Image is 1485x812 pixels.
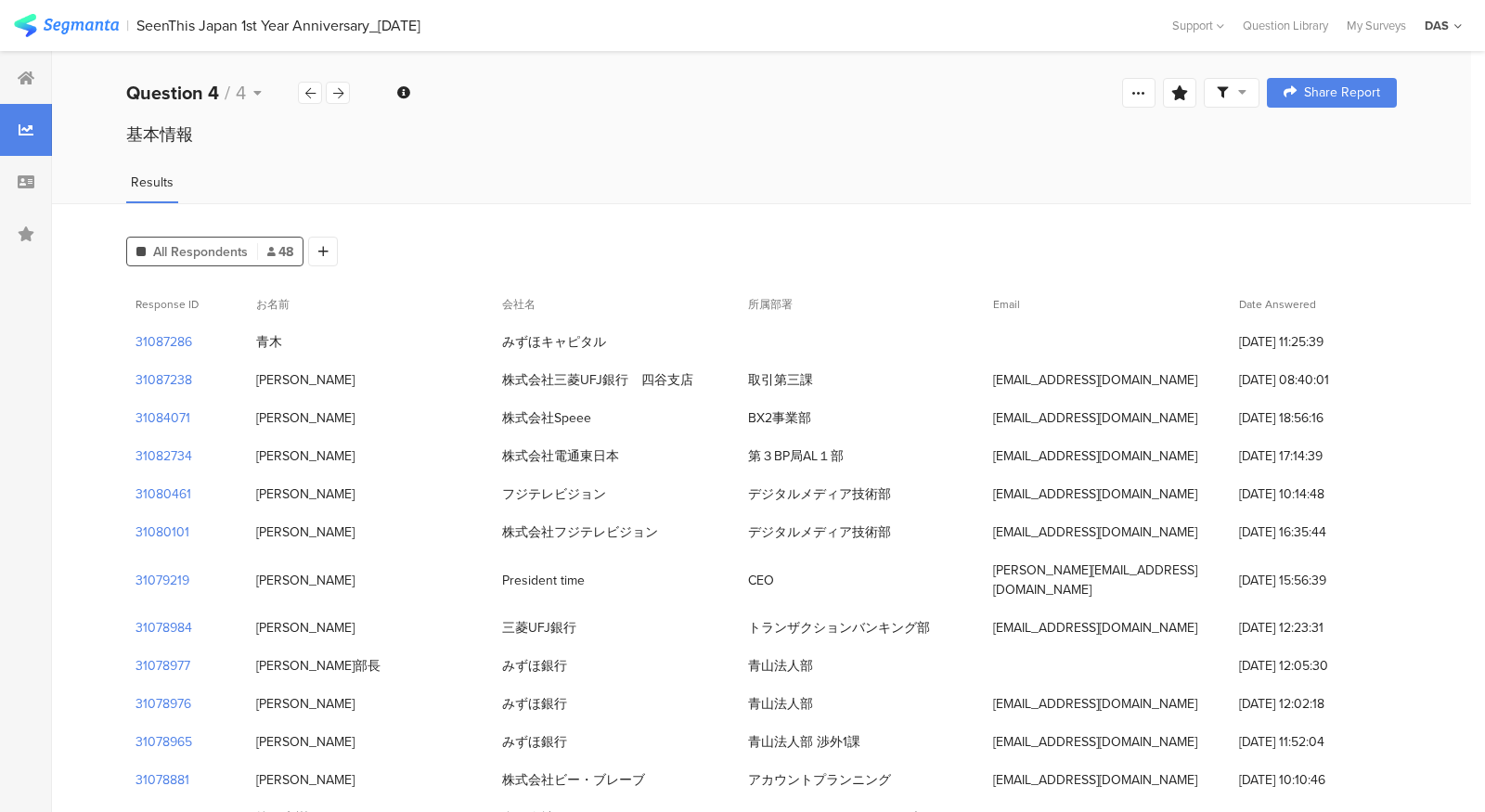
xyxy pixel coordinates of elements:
[1239,732,1388,752] span: [DATE] 11:52:04
[502,484,606,504] div: フジテレビジョン
[136,656,190,676] section: 31078977
[136,296,199,313] span: Response ID
[502,408,591,428] div: 株式会社Speee
[748,618,930,638] div: トランザクションバンキング部
[136,408,190,428] section: 31084071
[131,173,174,192] span: Results
[502,770,645,790] div: 株式会社ビー・ブレーブ
[153,242,248,262] span: All Respondents
[993,522,1197,542] div: [EMAIL_ADDRESS][DOMAIN_NAME]
[502,618,576,638] div: 三菱UFJ銀行
[14,14,119,37] img: segmanta logo
[136,522,189,542] section: 31080101
[748,446,844,466] div: 第３BP局AL１部
[993,408,1197,428] div: [EMAIL_ADDRESS][DOMAIN_NAME]
[502,571,585,590] div: President time
[1239,484,1388,504] span: [DATE] 10:14:48
[502,522,658,542] div: 株式会社フジテレビジョン
[993,484,1197,504] div: [EMAIL_ADDRESS][DOMAIN_NAME]
[993,370,1197,390] div: [EMAIL_ADDRESS][DOMAIN_NAME]
[1239,522,1388,542] span: [DATE] 16:35:44
[993,694,1197,714] div: [EMAIL_ADDRESS][DOMAIN_NAME]
[256,296,290,313] span: お名前
[256,370,355,390] div: [PERSON_NAME]
[993,618,1197,638] div: [EMAIL_ADDRESS][DOMAIN_NAME]
[1239,618,1388,638] span: [DATE] 12:23:31
[748,370,813,390] div: 取引第三課
[256,446,355,466] div: [PERSON_NAME]
[136,732,192,752] section: 31078965
[1233,17,1337,34] a: Question Library
[748,484,891,504] div: デジタルメディア技術部
[748,408,811,428] div: BX2事業部
[256,408,355,428] div: [PERSON_NAME]
[993,446,1197,466] div: [EMAIL_ADDRESS][DOMAIN_NAME]
[126,15,129,36] div: |
[256,484,355,504] div: [PERSON_NAME]
[136,446,192,466] section: 31082734
[225,79,230,107] span: /
[1239,446,1388,466] span: [DATE] 17:14:39
[136,332,192,352] section: 31087286
[1337,17,1415,34] a: My Surveys
[993,770,1197,790] div: [EMAIL_ADDRESS][DOMAIN_NAME]
[748,770,891,790] div: アカウントプランニング
[748,694,813,714] div: 青山法人部
[1239,656,1388,676] span: [DATE] 12:05:30
[1239,571,1388,590] span: [DATE] 15:56:39
[136,770,189,790] section: 31078881
[502,656,567,676] div: みずほ銀行
[256,571,355,590] div: [PERSON_NAME]
[1239,332,1388,352] span: [DATE] 11:25:39
[236,79,246,107] span: 4
[126,122,1397,147] div: 基本情報
[502,446,619,466] div: 株式会社電通東日本
[136,484,191,504] section: 31080461
[1239,370,1388,390] span: [DATE] 08:40:01
[993,561,1220,599] div: [PERSON_NAME][EMAIL_ADDRESS][DOMAIN_NAME]
[1172,11,1224,40] div: Support
[267,242,293,262] span: 48
[256,694,355,714] div: [PERSON_NAME]
[502,732,567,752] div: みずほ銀行
[136,370,192,390] section: 31087238
[1425,17,1449,34] div: DAS
[502,296,536,313] span: 会社名
[502,694,567,714] div: みずほ銀行
[256,732,355,752] div: [PERSON_NAME]
[1239,296,1316,313] span: Date Answered
[136,17,420,34] div: SeenThis Japan 1st Year Anniversary_[DATE]
[136,694,191,714] section: 31078976
[256,770,355,790] div: [PERSON_NAME]
[993,732,1197,752] div: [EMAIL_ADDRESS][DOMAIN_NAME]
[256,332,282,352] div: 青木
[256,522,355,542] div: [PERSON_NAME]
[748,522,891,542] div: デジタルメディア技術部
[1304,86,1380,99] span: Share Report
[126,79,219,107] b: Question 4
[748,571,774,590] div: CEO
[256,656,381,676] div: [PERSON_NAME]部長
[1239,408,1388,428] span: [DATE] 18:56:16
[256,618,355,638] div: [PERSON_NAME]
[1239,694,1388,714] span: [DATE] 12:02:18
[993,296,1020,313] span: Email
[502,332,606,352] div: みずほキャピタル
[748,656,813,676] div: 青山法人部
[136,571,189,590] section: 31079219
[136,618,192,638] section: 31078984
[1239,770,1388,790] span: [DATE] 10:10:46
[748,732,860,752] div: 青山法人部 渉外1課
[748,296,793,313] span: 所属部署
[502,370,693,390] div: 株式会社三菱UFJ銀行 四谷支店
